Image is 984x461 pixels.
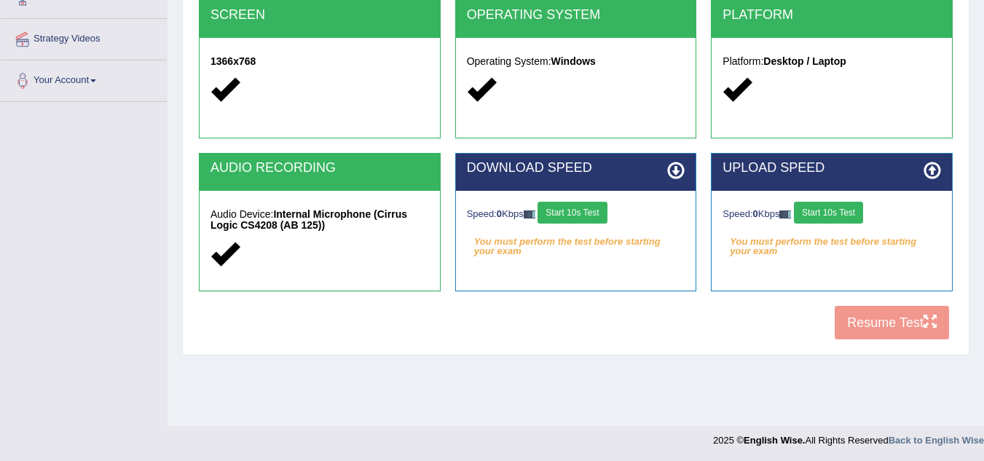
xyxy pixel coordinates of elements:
[1,60,167,97] a: Your Account
[467,56,685,67] h5: Operating System:
[889,435,984,446] a: Back to English Wise
[551,55,596,67] strong: Windows
[210,208,407,231] strong: Internal Microphone (Cirrus Logic CS4208 (AB 125))
[723,8,941,23] h2: PLATFORM
[467,8,685,23] h2: OPERATING SYSTEM
[210,209,429,232] h5: Audio Device:
[467,161,685,176] h2: DOWNLOAD SPEED
[497,208,502,219] strong: 0
[723,202,941,227] div: Speed: Kbps
[210,55,256,67] strong: 1366x768
[723,231,941,253] em: You must perform the test before starting your exam
[779,210,791,218] img: ajax-loader-fb-connection.gif
[467,231,685,253] em: You must perform the test before starting your exam
[210,8,429,23] h2: SCREEN
[723,56,941,67] h5: Platform:
[524,210,535,218] img: ajax-loader-fb-connection.gif
[467,202,685,227] div: Speed: Kbps
[763,55,846,67] strong: Desktop / Laptop
[753,208,758,219] strong: 0
[538,202,607,224] button: Start 10s Test
[713,426,984,447] div: 2025 © All Rights Reserved
[210,161,429,176] h2: AUDIO RECORDING
[794,202,863,224] button: Start 10s Test
[723,161,941,176] h2: UPLOAD SPEED
[1,19,167,55] a: Strategy Videos
[744,435,805,446] strong: English Wise.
